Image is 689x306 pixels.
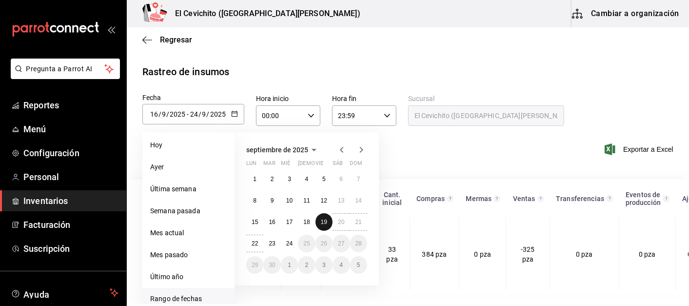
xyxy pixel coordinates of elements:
span: / [198,110,201,118]
button: 3 de septiembre de 2025 [281,170,298,188]
svg: Total de presentación del insumo comprado en el rango de fechas seleccionado. [447,195,453,203]
button: 9 de septiembre de 2025 [263,192,280,209]
li: Última semana [142,178,235,200]
button: open_drawer_menu [107,25,115,33]
button: 23 de septiembre de 2025 [263,235,280,252]
abbr: 28 de septiembre de 2025 [355,240,362,247]
button: 26 de septiembre de 2025 [315,235,333,252]
abbr: 3 de septiembre de 2025 [288,176,291,183]
span: septiembre de 2025 [246,146,308,154]
button: 8 de septiembre de 2025 [246,192,263,209]
abbr: 19 de septiembre de 2025 [321,219,327,225]
span: / [158,110,161,118]
span: Fecha [142,94,161,102]
button: 25 de septiembre de 2025 [298,235,315,252]
svg: Total de presentación del insumo utilizado en eventos de producción en el rango de fechas selecci... [663,195,669,203]
abbr: 13 de septiembre de 2025 [338,197,344,204]
abbr: 1 de septiembre de 2025 [253,176,256,183]
abbr: 17 de septiembre de 2025 [286,219,293,225]
span: Menú [23,122,118,136]
a: Pregunta a Parrot AI [7,71,120,81]
div: Compras [416,195,446,203]
button: 17 de septiembre de 2025 [281,213,298,231]
abbr: martes [263,160,275,170]
abbr: 3 de octubre de 2025 [322,262,326,268]
button: septiembre de 2025 [246,144,320,156]
span: Configuración [23,146,118,160]
span: - [187,110,189,118]
span: / [207,110,210,118]
button: 15 de septiembre de 2025 [246,213,263,231]
div: Rastreo de insumos [142,64,229,79]
button: 4 de septiembre de 2025 [298,170,315,188]
button: 30 de septiembre de 2025 [263,256,280,274]
abbr: 27 de septiembre de 2025 [338,240,344,247]
div: Eventos de producción [625,191,661,206]
svg: Total de presentación del insumo vendido en el rango de fechas seleccionado. [538,195,544,203]
svg: Total de presentación del insumo transferido ya sea fuera o dentro de la sucursal en el rango de ... [607,195,613,203]
div: Transferencias [555,195,605,203]
span: 0 pza [474,250,492,258]
abbr: lunes [246,160,256,170]
abbr: 21 de septiembre de 2025 [355,219,362,225]
abbr: 1 de octubre de 2025 [288,262,291,268]
label: Hora inicio [256,96,320,102]
abbr: miércoles [281,160,290,170]
label: Sucursal [408,96,564,102]
abbr: 2 de septiembre de 2025 [271,176,274,183]
abbr: 16 de septiembre de 2025 [269,219,275,225]
div: Ventas [512,195,536,203]
input: Year [210,110,226,118]
button: 7 de septiembre de 2025 [350,170,367,188]
abbr: domingo [350,160,362,170]
abbr: 11 de septiembre de 2025 [303,197,310,204]
abbr: 29 de septiembre de 2025 [252,262,258,268]
input: Day [150,110,158,118]
input: Month [202,110,207,118]
h3: El Cevichito ([GEOGRAPHIC_DATA][PERSON_NAME]) [167,8,360,20]
abbr: sábado [333,160,343,170]
button: 18 de septiembre de 2025 [298,213,315,231]
button: Exportar a Excel [607,143,673,155]
button: 21 de septiembre de 2025 [350,213,367,231]
li: Ayer [142,156,235,178]
abbr: viernes [315,160,323,170]
abbr: 7 de septiembre de 2025 [357,176,360,183]
button: 3 de octubre de 2025 [315,256,333,274]
span: Ayuda [23,287,106,299]
abbr: 15 de septiembre de 2025 [252,219,258,225]
abbr: 5 de septiembre de 2025 [322,176,326,183]
li: Hoy [142,134,235,156]
span: Personal [23,170,118,184]
input: Month [161,110,166,118]
button: 14 de septiembre de 2025 [350,192,367,209]
button: Regresar [142,35,192,44]
abbr: 4 de septiembre de 2025 [305,176,309,183]
button: 19 de septiembre de 2025 [315,213,333,231]
span: Pregunta a Parrot AI [26,64,105,74]
abbr: 18 de septiembre de 2025 [303,219,310,225]
abbr: 10 de septiembre de 2025 [286,197,293,204]
button: 5 de octubre de 2025 [350,256,367,274]
abbr: 24 de septiembre de 2025 [286,240,293,247]
button: 16 de septiembre de 2025 [263,213,280,231]
abbr: 14 de septiembre de 2025 [355,197,362,204]
button: 13 de septiembre de 2025 [333,192,350,209]
abbr: 4 de octubre de 2025 [339,262,343,268]
span: Regresar [160,35,192,44]
span: -325 pza [521,245,535,263]
button: 2 de octubre de 2025 [298,256,315,274]
button: 10 de septiembre de 2025 [281,192,298,209]
abbr: 20 de septiembre de 2025 [338,219,344,225]
td: Centro de almacenamiento [GEOGRAPHIC_DATA] ([GEOGRAPHIC_DATA][PERSON_NAME]) [127,218,225,290]
button: 4 de octubre de 2025 [333,256,350,274]
button: 1 de octubre de 2025 [281,256,298,274]
button: Pregunta a Parrot AI [11,59,120,79]
abbr: 25 de septiembre de 2025 [303,240,310,247]
span: Suscripción [23,242,118,255]
span: Inventarios [23,194,118,207]
svg: Total de presentación del insumo mermado en el rango de fechas seleccionado. [494,195,500,203]
abbr: 6 de septiembre de 2025 [339,176,343,183]
span: 384 pza [422,250,447,258]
